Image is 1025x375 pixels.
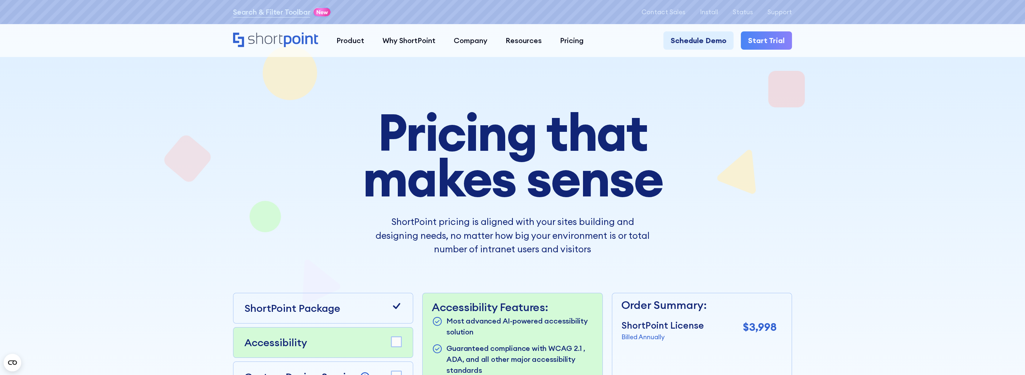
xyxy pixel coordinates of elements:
p: ShortPoint Package [244,301,340,316]
p: Order Summary: [621,297,777,313]
a: Why ShortPoint [373,31,445,50]
p: $3,998 [743,319,777,335]
button: Open CMP widget [4,354,21,371]
a: Home [233,32,318,48]
a: Contact Sales [641,8,685,16]
p: Accessibility [244,335,307,350]
p: Most advanced AI-powered accessibility solution [446,315,593,337]
div: Product [336,35,364,46]
p: ShortPoint License [621,319,704,333]
div: Resources [506,35,542,46]
h1: Pricing that makes sense [307,110,718,200]
p: ShortPoint pricing is aligned with your sites building and designing needs, no matter how big you... [376,215,649,256]
a: Install [700,8,718,16]
iframe: Chat Widget [894,291,1025,375]
a: Company [445,31,496,50]
p: Accessibility Features: [432,301,593,314]
a: Start Trial [741,31,792,50]
a: Support [767,8,792,16]
a: Resources [496,31,551,50]
div: Company [454,35,487,46]
div: Pricing [560,35,584,46]
a: Status [733,8,753,16]
a: Pricing [551,31,593,50]
a: Search & Filter Toolbar [233,7,310,18]
div: Why ShortPoint [382,35,435,46]
a: Schedule Demo [663,31,733,50]
p: Billed Annually [621,332,704,342]
a: Product [327,31,373,50]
